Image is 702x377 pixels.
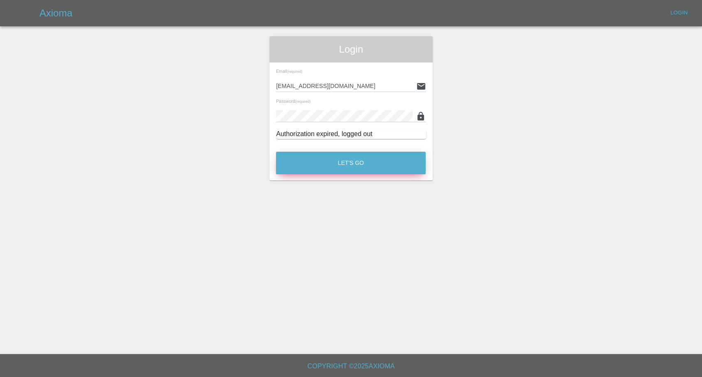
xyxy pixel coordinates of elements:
span: Password [276,99,310,104]
a: Login [666,7,692,19]
h5: Axioma [39,7,72,20]
button: Let's Go [276,152,426,174]
span: Login [276,43,426,56]
small: (required) [295,100,310,104]
h6: Copyright © 2025 Axioma [7,361,695,372]
div: Authorization expired, logged out [276,129,426,139]
small: (required) [287,70,302,74]
span: Email [276,69,302,74]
